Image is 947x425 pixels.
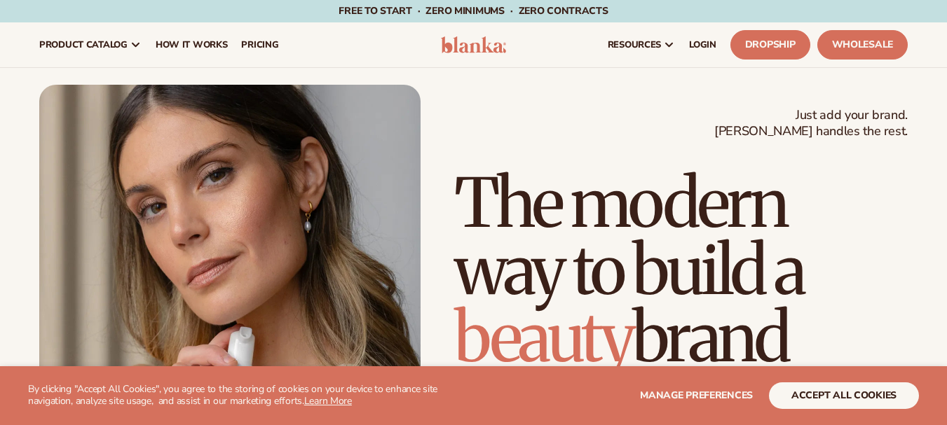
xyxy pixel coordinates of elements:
a: Dropship [730,30,810,60]
a: pricing [234,22,285,67]
span: pricing [241,39,278,50]
button: accept all cookies [769,382,919,409]
span: Free to start · ZERO minimums · ZERO contracts [339,4,608,18]
span: resources [608,39,661,50]
a: resources [601,22,682,67]
span: How It Works [156,39,228,50]
a: How It Works [149,22,235,67]
span: Just add your brand. [PERSON_NAME] handles the rest. [714,107,908,140]
img: logo [441,36,507,53]
span: LOGIN [689,39,716,50]
p: By clicking "Accept All Cookies", you agree to the storing of cookies on your device to enhance s... [28,384,468,407]
a: LOGIN [682,22,723,67]
h1: The modern way to build a brand [454,169,908,371]
button: Manage preferences [640,382,753,409]
a: Learn More [304,394,352,407]
span: beauty [454,295,632,379]
span: Manage preferences [640,389,753,402]
span: product catalog [39,39,128,50]
a: Wholesale [817,30,908,60]
a: product catalog [32,22,149,67]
